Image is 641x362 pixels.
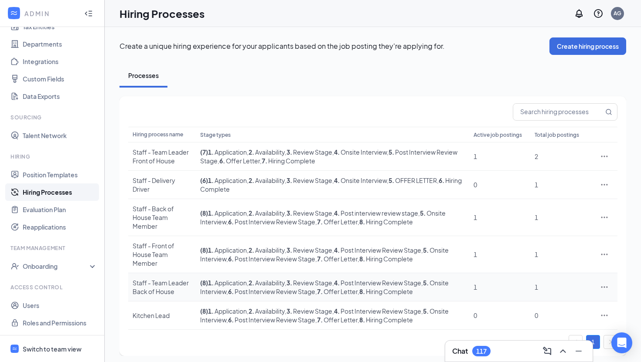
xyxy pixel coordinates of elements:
[572,344,586,358] button: Minimize
[535,283,587,291] div: 1
[285,209,332,217] span: , Review Stage
[332,148,387,156] span: , Onsite Interview
[573,339,578,345] span: left
[133,278,191,296] div: Staff - Team Leader Back of House
[317,255,323,263] b: 7 .
[535,250,587,259] div: 1
[12,346,17,352] svg: WorkstreamLogo
[10,284,95,291] div: Access control
[10,114,95,121] div: Sourcing
[332,176,387,184] span: , Onsite Interview
[23,218,97,236] a: Reapplications
[474,181,477,189] span: 0
[605,108,612,115] svg: MagnifyingGlass
[423,279,429,287] b: 5 .
[535,180,587,189] div: 1
[208,148,247,156] span: Application
[474,213,477,221] span: 1
[23,35,97,53] a: Departments
[285,246,332,254] span: , Review Stage
[358,316,413,324] span: , Hiring Complete
[315,255,358,263] span: , Offer Letter
[389,176,394,184] b: 5 .
[249,246,254,254] b: 2 .
[208,176,214,184] b: 1 .
[133,241,191,267] div: Staff - Front of House Team Member
[260,157,315,165] span: , Hiring Complete
[286,307,292,315] b: 3 .
[332,307,421,315] span: , Post Interview Review Stage
[23,127,97,144] a: Talent Network
[286,209,292,217] b: 3 .
[249,307,254,315] b: 2 .
[359,255,365,263] b: 8 .
[208,279,214,287] b: 1 .
[358,255,413,263] span: , Hiring Complete
[600,152,609,161] svg: Ellipses
[226,288,315,295] span: , Post Interview Review Stage
[513,104,603,120] input: Search hiring processes
[286,176,292,184] b: 3 .
[200,148,208,156] span: ( 7 )
[23,262,90,271] div: Onboarding
[540,344,554,358] button: ComposeMessage
[208,246,247,254] span: Application
[10,153,95,160] div: Hiring
[247,307,285,315] span: , Availability
[474,250,477,258] span: 1
[334,148,340,156] b: 4 .
[23,314,97,332] a: Roles and Permissions
[474,283,477,291] span: 1
[247,279,285,287] span: , Availability
[84,9,93,18] svg: Collapse
[286,148,292,156] b: 3 .
[452,346,468,356] h3: Chat
[249,279,254,287] b: 2 .
[535,152,587,161] div: 2
[23,201,97,218] a: Evaluation Plan
[535,311,587,320] div: 0
[228,316,234,324] b: 6 .
[133,131,183,138] span: Hiring process name
[600,283,609,291] svg: Ellipses
[334,209,340,217] b: 4 .
[247,176,285,184] span: , Availability
[317,316,323,324] b: 7 .
[469,127,530,142] th: Active job postings
[218,157,260,165] span: , Offer Letter
[439,176,444,184] b: 6 .
[317,288,323,295] b: 7 .
[286,246,292,254] b: 3 .
[332,279,421,287] span: , Post Interview Review Stage
[332,209,418,217] span: , Post interview review stage
[249,148,254,156] b: 2 .
[334,307,340,315] b: 4 .
[423,307,429,315] b: 5 .
[389,148,394,156] b: 5 .
[262,157,267,165] b: 7 .
[603,335,617,349] button: right
[535,213,587,222] div: 1
[317,218,323,226] b: 7 .
[196,127,469,142] th: Stage types
[556,344,570,358] button: ChevronUp
[200,279,208,287] span: ( 8 )
[359,288,365,295] b: 8 .
[228,288,234,295] b: 6 .
[200,307,208,315] span: ( 8 )
[23,166,97,183] a: Position Templates
[611,332,632,353] div: Open Intercom Messenger
[387,176,437,184] span: , OFFER LETTER
[334,246,340,254] b: 4 .
[593,8,603,19] svg: QuestionInfo
[119,6,205,21] h1: Hiring Processes
[247,148,285,156] span: , Availability
[226,255,315,263] span: , Post Interview Review Stage
[247,209,285,217] span: , Availability
[600,311,609,320] svg: Ellipses
[423,246,429,254] b: 5 .
[226,316,315,324] span: , Post Interview Review Stage
[23,88,97,105] a: Data Exports
[614,10,621,17] div: AG
[315,218,358,226] span: , Offer Letter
